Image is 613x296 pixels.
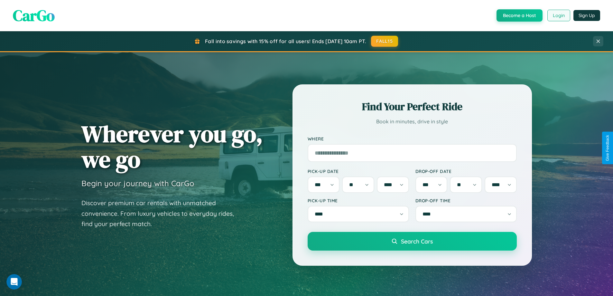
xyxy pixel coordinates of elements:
label: Drop-off Time [415,198,517,203]
iframe: Intercom live chat [6,274,22,290]
h2: Find Your Perfect Ride [308,100,517,114]
button: Sign Up [573,10,600,21]
span: CarGo [13,5,55,26]
h3: Begin your journey with CarGo [81,178,194,188]
button: Search Cars [308,232,517,251]
label: Pick-up Date [308,168,409,174]
p: Discover premium car rentals with unmatched convenience. From luxury vehicles to everyday rides, ... [81,198,242,229]
button: Become a Host [497,9,543,22]
label: Where [308,136,517,141]
button: Login [547,10,570,21]
p: Book in minutes, drive in style [308,117,517,126]
span: Search Cars [401,238,433,245]
label: Drop-off Date [415,168,517,174]
button: FALL15 [371,36,398,47]
h1: Wherever you go, we go [81,121,263,172]
span: Fall into savings with 15% off for all users! Ends [DATE] 10am PT. [205,38,366,44]
label: Pick-up Time [308,198,409,203]
div: Give Feedback [605,135,610,161]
